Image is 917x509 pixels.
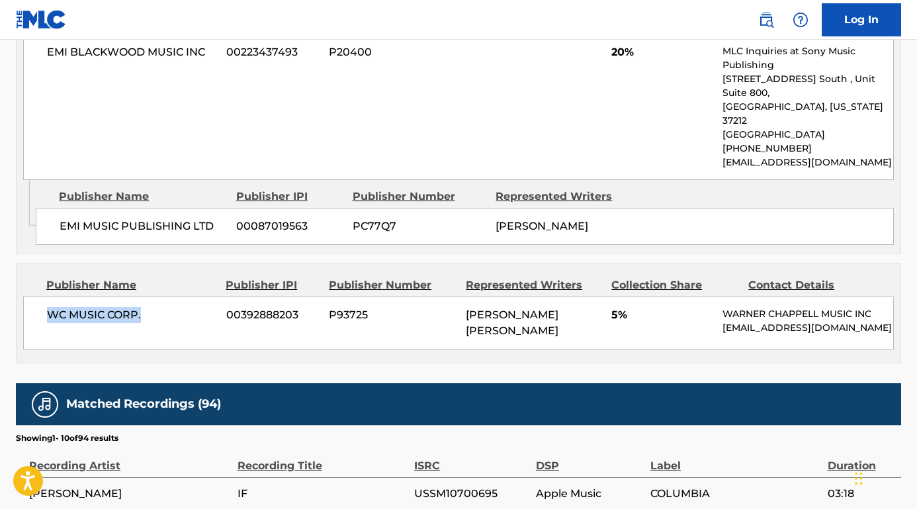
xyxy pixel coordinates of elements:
div: DSP [536,444,644,474]
p: [STREET_ADDRESS] South , Unit Suite 800, [722,72,893,100]
div: Publisher IPI [226,277,319,293]
span: PC77Q7 [353,218,486,234]
span: 5% [611,307,713,323]
iframe: Chat Widget [851,445,917,509]
div: Help [787,7,814,33]
span: [PERSON_NAME] [496,220,588,232]
img: search [758,12,774,28]
p: WARNER CHAPPELL MUSIC INC [722,307,893,321]
span: [PERSON_NAME] [29,486,231,502]
span: EMI BLACKWOOD MUSIC INC [47,44,216,60]
div: Publisher Name [59,189,226,205]
a: Log In [822,3,901,36]
span: 00392888203 [226,307,320,323]
div: Collection Share [611,277,738,293]
a: Public Search [753,7,779,33]
span: IF [238,486,408,502]
div: Glisser [855,459,863,498]
p: [EMAIL_ADDRESS][DOMAIN_NAME] [722,156,893,169]
span: 00223437493 [226,44,320,60]
p: [EMAIL_ADDRESS][DOMAIN_NAME] [722,321,893,335]
span: WC MUSIC CORP. [47,307,216,323]
span: COLUMBIA [650,486,821,502]
span: Apple Music [536,486,644,502]
div: Widget de chat [851,445,917,509]
span: 03:18 [828,486,895,502]
span: P20400 [329,44,456,60]
div: ISRC [414,444,529,474]
p: [GEOGRAPHIC_DATA], [US_STATE] 37212 [722,100,893,128]
span: USSM10700695 [414,486,529,502]
p: Showing 1 - 10 of 94 results [16,432,118,444]
span: 00087019563 [236,218,343,234]
span: EMI MUSIC PUBLISHING LTD [60,218,226,234]
div: Recording Title [238,444,408,474]
span: 20% [611,44,713,60]
div: Duration [828,444,895,474]
div: Publisher Number [329,277,456,293]
h5: Matched Recordings (94) [66,396,221,412]
img: help [793,12,808,28]
div: Label [650,444,821,474]
img: Matched Recordings [37,396,53,412]
div: Represented Writers [496,189,629,205]
div: Recording Artist [29,444,231,474]
p: [PHONE_NUMBER] [722,142,893,156]
p: [GEOGRAPHIC_DATA] [722,128,893,142]
span: P93725 [329,307,456,323]
span: [PERSON_NAME] [PERSON_NAME] [466,308,558,337]
div: Publisher IPI [236,189,343,205]
div: Contact Details [748,277,875,293]
div: Publisher Name [46,277,216,293]
div: Represented Writers [466,277,601,293]
div: Publisher Number [353,189,486,205]
p: MLC Inquiries at Sony Music Publishing [722,44,893,72]
img: MLC Logo [16,10,67,29]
